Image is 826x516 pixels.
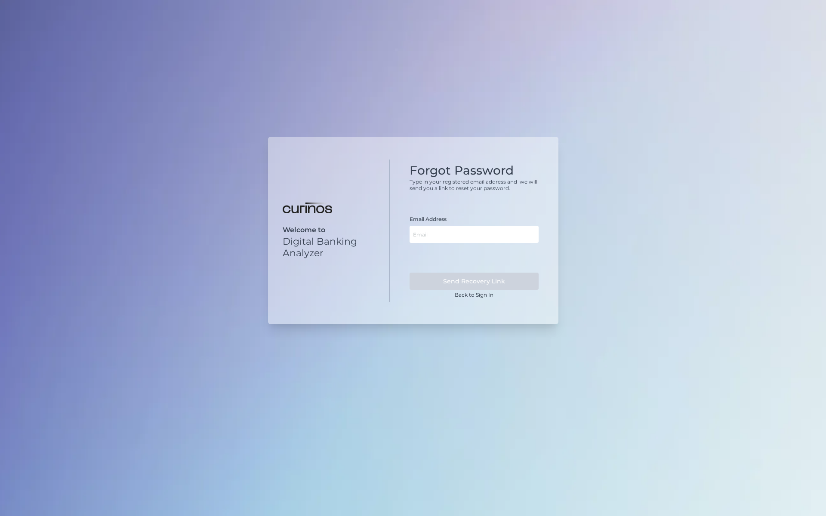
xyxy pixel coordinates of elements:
p: Digital Banking Analyzer [283,236,375,259]
input: Email [410,226,539,243]
p: Type in your registered email address and we will send you a link to reset your password. [410,178,539,191]
label: Email Address [410,216,447,222]
a: Back to Sign In [455,292,493,298]
h1: Forgot Password [410,163,539,178]
p: Welcome to [283,226,375,234]
button: Send Recovery Link [410,273,539,290]
img: Digital Banking Analyzer [283,203,332,214]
